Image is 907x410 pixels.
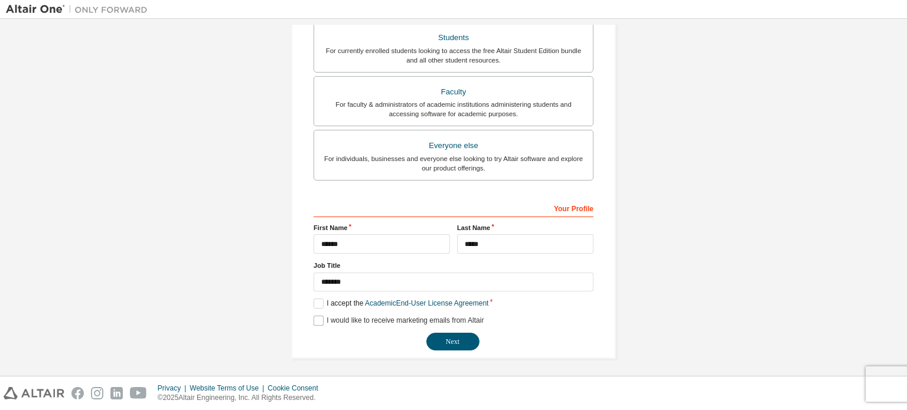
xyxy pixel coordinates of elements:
[426,333,479,350] button: Next
[321,84,586,100] div: Faculty
[130,387,147,399] img: youtube.svg
[321,154,586,173] div: For individuals, businesses and everyone else looking to try Altair software and explore our prod...
[71,387,84,399] img: facebook.svg
[91,387,103,399] img: instagram.svg
[321,100,586,119] div: For faculty & administrators of academic institutions administering students and accessing softwa...
[321,137,586,154] div: Everyone else
[321,29,586,46] div: Students
[158,393,325,403] p: © 2025 Altair Engineering, Inc. All Rights Reserved.
[365,299,488,307] a: Academic End-User License Agreement
[267,383,325,393] div: Cookie Consent
[110,387,123,399] img: linkedin.svg
[190,383,267,393] div: Website Terms of Use
[457,223,593,232] label: Last Name
[314,316,484,326] label: I would like to receive marketing emails from Altair
[314,223,450,232] label: First Name
[4,387,64,399] img: altair_logo.svg
[314,198,593,217] div: Your Profile
[314,299,488,309] label: I accept the
[6,4,154,15] img: Altair One
[314,261,593,270] label: Job Title
[158,383,190,393] div: Privacy
[321,46,586,65] div: For currently enrolled students looking to access the free Altair Student Edition bundle and all ...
